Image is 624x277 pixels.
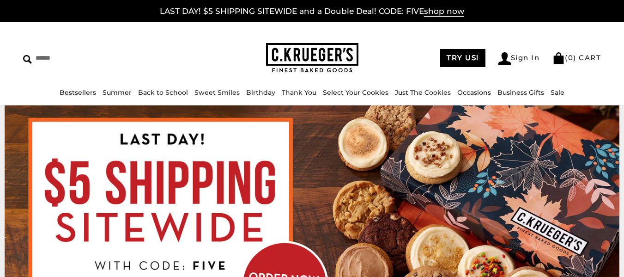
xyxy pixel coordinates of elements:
[103,88,132,97] a: Summer
[282,88,316,97] a: Thank You
[60,88,96,97] a: Bestsellers
[194,88,240,97] a: Sweet Smiles
[552,53,601,62] a: (0) CART
[23,55,32,64] img: Search
[323,88,388,97] a: Select Your Cookies
[138,88,188,97] a: Back to School
[266,43,358,73] img: C.KRUEGER'S
[246,88,275,97] a: Birthday
[160,6,464,17] a: LAST DAY! $5 SHIPPING SITEWIDE and a Double Deal! CODE: FIVEshop now
[440,49,485,67] a: TRY US!
[457,88,491,97] a: Occasions
[424,6,464,17] span: shop now
[551,88,564,97] a: Sale
[23,51,157,65] input: Search
[498,52,540,65] a: Sign In
[568,53,574,62] span: 0
[395,88,451,97] a: Just The Cookies
[552,52,565,64] img: Bag
[498,52,511,65] img: Account
[497,88,544,97] a: Business Gifts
